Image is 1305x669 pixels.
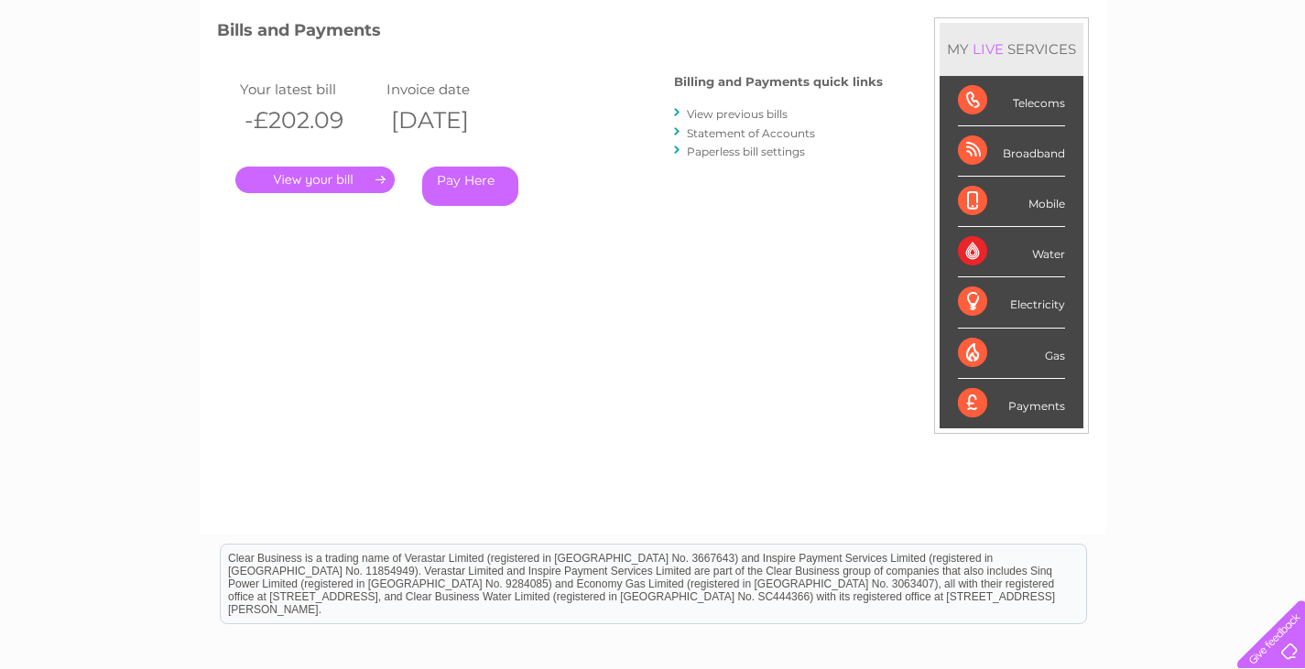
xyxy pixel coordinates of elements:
[958,76,1065,126] div: Telecoms
[958,177,1065,227] div: Mobile
[422,167,518,206] a: Pay Here
[46,48,139,103] img: logo.png
[217,17,883,49] h3: Bills and Payments
[687,126,815,140] a: Statement of Accounts
[235,167,395,193] a: .
[969,40,1007,58] div: LIVE
[983,78,1017,92] a: Water
[687,107,788,121] a: View previous bills
[674,75,883,89] h4: Billing and Payments quick links
[382,77,528,102] td: Invoice date
[960,9,1086,32] a: 0333 014 3131
[382,102,528,139] th: [DATE]
[1245,78,1289,92] a: Log out
[958,227,1065,277] div: Water
[235,102,382,139] th: -£202.09
[1080,78,1135,92] a: Telecoms
[958,277,1065,328] div: Electricity
[1183,78,1228,92] a: Contact
[1028,78,1069,92] a: Energy
[958,126,1065,177] div: Broadband
[1146,78,1172,92] a: Blog
[221,10,1086,89] div: Clear Business is a trading name of Verastar Limited (registered in [GEOGRAPHIC_DATA] No. 3667643...
[235,77,382,102] td: Your latest bill
[958,379,1065,428] div: Payments
[958,329,1065,379] div: Gas
[687,145,805,158] a: Paperless bill settings
[940,23,1083,75] div: MY SERVICES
